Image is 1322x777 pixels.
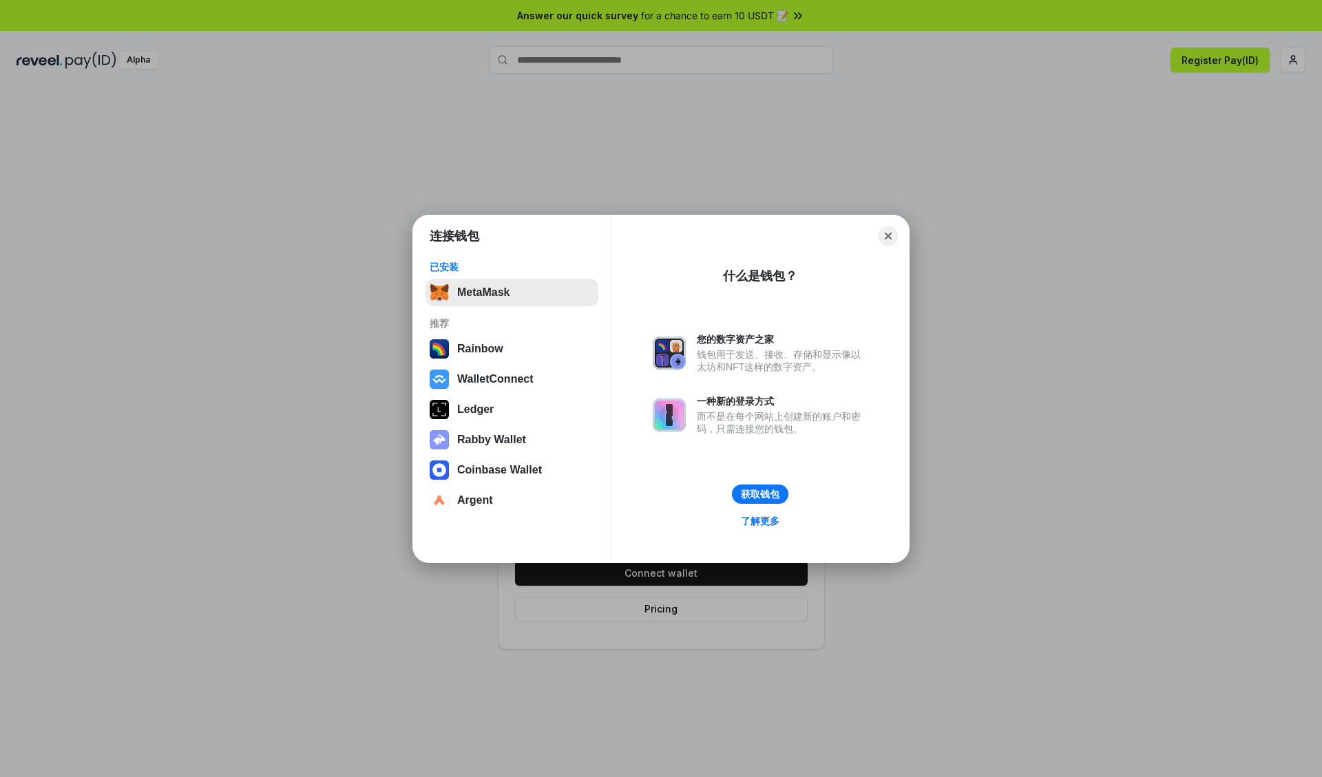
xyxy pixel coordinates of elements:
[430,400,449,419] img: svg+xml,%3Csvg%20xmlns%3D%22http%3A%2F%2Fwww.w3.org%2F2000%2Fsvg%22%20width%3D%2228%22%20height%3...
[741,515,779,527] div: 了解更多
[430,339,449,359] img: svg+xml,%3Csvg%20width%3D%22120%22%20height%3D%22120%22%20viewBox%3D%220%200%20120%20120%22%20fil...
[732,485,788,504] button: 获取钱包
[426,426,598,454] button: Rabby Wallet
[426,365,598,393] button: WalletConnect
[879,226,898,246] button: Close
[653,398,686,432] img: svg+xml,%3Csvg%20xmlns%3D%22http%3A%2F%2Fwww.w3.org%2F2000%2Fsvg%22%20fill%3D%22none%22%20viewBox...
[457,343,503,355] div: Rainbow
[653,337,686,370] img: svg+xml,%3Csvg%20xmlns%3D%22http%3A%2F%2Fwww.w3.org%2F2000%2Fsvg%22%20fill%3D%22none%22%20viewBox...
[457,434,526,446] div: Rabby Wallet
[697,410,868,435] div: 而不是在每个网站上创建新的账户和密码，只需连接您的钱包。
[457,286,510,299] div: MetaMask
[430,317,594,330] div: 推荐
[430,283,449,302] img: svg+xml,%3Csvg%20fill%3D%22none%22%20height%3D%2233%22%20viewBox%3D%220%200%2035%2033%22%20width%...
[697,348,868,373] div: 钱包用于发送、接收、存储和显示像以太坊和NFT这样的数字资产。
[723,268,797,284] div: 什么是钱包？
[733,512,788,530] a: 了解更多
[426,335,598,363] button: Rainbow
[457,373,534,385] div: WalletConnect
[430,261,594,273] div: 已安装
[426,456,598,484] button: Coinbase Wallet
[457,403,494,416] div: Ledger
[430,430,449,449] img: svg+xml,%3Csvg%20xmlns%3D%22http%3A%2F%2Fwww.w3.org%2F2000%2Fsvg%22%20fill%3D%22none%22%20viewBox...
[457,464,542,476] div: Coinbase Wallet
[426,396,598,423] button: Ledger
[426,487,598,514] button: Argent
[697,395,868,407] div: 一种新的登录方式
[426,279,598,306] button: MetaMask
[457,494,493,507] div: Argent
[430,370,449,389] img: svg+xml,%3Csvg%20width%3D%2228%22%20height%3D%2228%22%20viewBox%3D%220%200%2028%2028%22%20fill%3D...
[741,488,779,500] div: 获取钱包
[430,491,449,510] img: svg+xml,%3Csvg%20width%3D%2228%22%20height%3D%2228%22%20viewBox%3D%220%200%2028%2028%22%20fill%3D...
[697,333,868,345] div: 您的数字资产之家
[430,460,449,480] img: svg+xml,%3Csvg%20width%3D%2228%22%20height%3D%2228%22%20viewBox%3D%220%200%2028%2028%22%20fill%3D...
[430,228,479,244] h1: 连接钱包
